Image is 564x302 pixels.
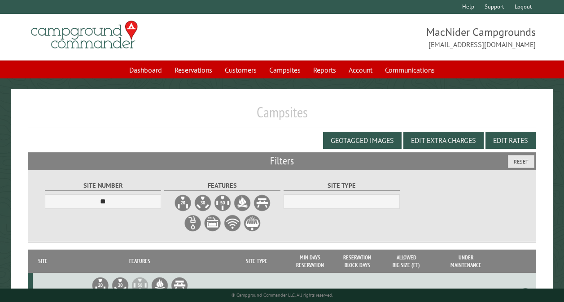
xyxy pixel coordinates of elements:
[432,250,500,273] th: Under Maintenance
[308,61,341,78] a: Reports
[264,61,306,78] a: Campsites
[403,132,484,149] button: Edit Extra Charges
[381,250,432,273] th: Allowed Rig Size (ft)
[92,276,109,294] li: 20A Electrical Hookup
[233,194,251,212] label: Firepit
[45,181,161,191] label: Site Number
[174,194,192,212] label: 20A Electrical Hookup
[111,276,129,294] li: 30A Electrical Hookup
[33,250,53,273] th: Site
[284,181,400,191] label: Site Type
[28,17,140,52] img: Campground Commander
[151,276,169,294] li: Firepit
[204,214,222,232] label: Sewer Hookup
[219,61,262,78] a: Customers
[253,194,271,212] label: Picnic Table
[169,61,218,78] a: Reservations
[334,250,381,273] th: Reservation Block Days
[227,250,286,273] th: Site Type
[184,214,202,232] label: Water Hookup
[164,181,280,191] label: Features
[287,250,334,273] th: Min Days Reservation
[53,250,227,273] th: Features
[28,104,536,128] h1: Campsites
[508,155,534,168] button: Reset
[124,61,167,78] a: Dashboard
[194,194,212,212] label: 30A Electrical Hookup
[343,61,378,78] a: Account
[485,132,536,149] button: Edit Rates
[171,276,188,294] li: Picnic Table
[232,292,333,298] small: © Campground Commander LLC. All rights reserved.
[214,194,232,212] label: 50A Electrical Hookup
[223,214,241,232] label: WiFi Service
[243,214,261,232] label: Grill
[28,152,536,169] h2: Filters
[380,61,440,78] a: Communications
[131,276,149,294] li: 50A Electrical Hookup
[282,25,536,50] span: MacNider Campgrounds [EMAIL_ADDRESS][DOMAIN_NAME]
[323,132,402,149] button: Geotagged Images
